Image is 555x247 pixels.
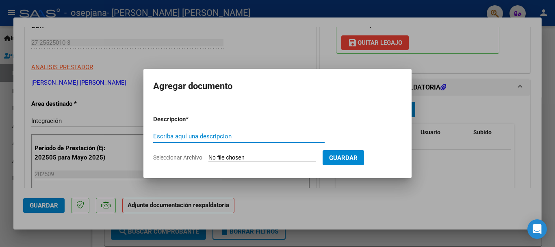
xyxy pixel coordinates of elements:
[153,154,202,161] span: Seleccionar Archivo
[153,79,402,94] h2: Agregar documento
[527,219,547,239] div: Open Intercom Messenger
[323,150,364,165] button: Guardar
[153,115,228,124] p: Descripcion
[329,154,358,162] span: Guardar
